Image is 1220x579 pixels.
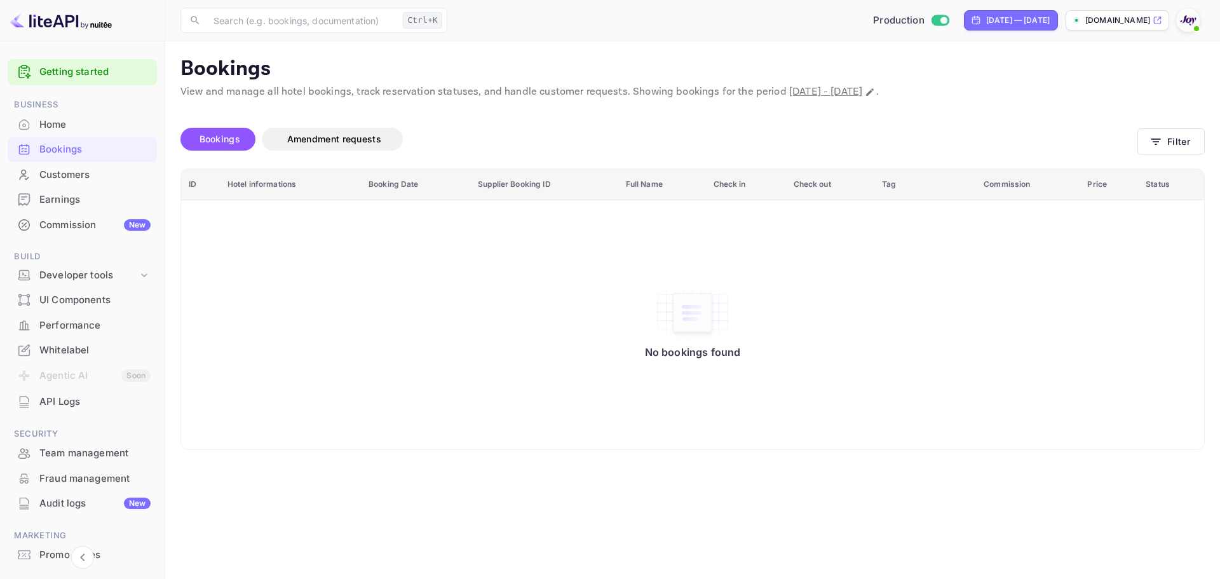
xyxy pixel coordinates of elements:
div: Whitelabel [8,338,157,363]
div: Team management [8,441,157,466]
div: UI Components [8,288,157,313]
button: Change date range [864,86,876,99]
th: Booking Date [361,169,470,200]
a: Home [8,112,157,136]
div: Fraud management [39,472,151,486]
p: [DOMAIN_NAME] [1085,15,1150,26]
th: Check out [786,169,875,200]
div: CommissionNew [8,213,157,238]
a: Promo codes [8,543,157,566]
div: New [124,498,151,509]
div: Switch to Sandbox mode [868,13,954,28]
span: Build [8,250,157,264]
a: Whitelabel [8,338,157,362]
th: ID [181,169,220,200]
button: Collapse navigation [71,546,94,569]
div: Bookings [8,137,157,162]
div: Bookings [39,142,151,157]
a: API Logs [8,390,157,413]
div: Developer tools [8,264,157,287]
div: Ctrl+K [403,12,442,29]
div: API Logs [8,390,157,414]
span: Marketing [8,529,157,543]
div: Fraud management [8,467,157,491]
a: Audit logsNew [8,491,157,515]
span: Security [8,427,157,441]
div: Performance [8,313,157,338]
a: Getting started [39,65,151,79]
div: Earnings [8,187,157,212]
a: Performance [8,313,157,337]
div: Developer tools [39,268,138,283]
div: account-settings tabs [180,128,1137,151]
div: API Logs [39,395,151,409]
div: [DATE] — [DATE] [986,15,1050,26]
input: Search (e.g. bookings, documentation) [206,8,398,33]
div: Getting started [8,59,157,85]
p: No bookings found [645,346,741,358]
div: Whitelabel [39,343,151,358]
div: Audit logsNew [8,491,157,516]
img: With Joy [1178,10,1198,31]
div: Promo codes [8,543,157,568]
a: Earnings [8,187,157,211]
div: Audit logs [39,496,151,511]
table: booking table [181,169,1204,449]
span: [DATE] - [DATE] [789,85,862,99]
button: Filter [1137,128,1205,154]
span: Production [873,13,925,28]
div: Home [8,112,157,137]
th: Full Name [618,169,706,200]
img: No bookings found [654,286,731,339]
div: Commission [39,218,151,233]
th: Status [1138,169,1204,200]
div: Customers [39,168,151,182]
div: UI Components [39,293,151,308]
span: Amendment requests [287,133,381,144]
a: Bookings [8,137,157,161]
a: CommissionNew [8,213,157,236]
a: Customers [8,163,157,186]
div: Team management [39,446,151,461]
th: Price [1080,169,1138,200]
th: Supplier Booking ID [470,169,618,200]
img: LiteAPI logo [10,10,112,31]
th: Tag [874,169,976,200]
div: Earnings [39,193,151,207]
a: UI Components [8,288,157,311]
div: Customers [8,163,157,187]
th: Commission [976,169,1080,200]
a: Team management [8,441,157,465]
th: Check in [706,169,786,200]
th: Hotel informations [220,169,361,200]
div: Home [39,118,151,132]
span: Bookings [200,133,240,144]
div: Promo codes [39,548,151,562]
span: Business [8,98,157,112]
div: Performance [39,318,151,333]
p: View and manage all hotel bookings, track reservation statuses, and handle customer requests. Sho... [180,85,1205,100]
p: Bookings [180,57,1205,82]
a: Fraud management [8,467,157,490]
div: New [124,219,151,231]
